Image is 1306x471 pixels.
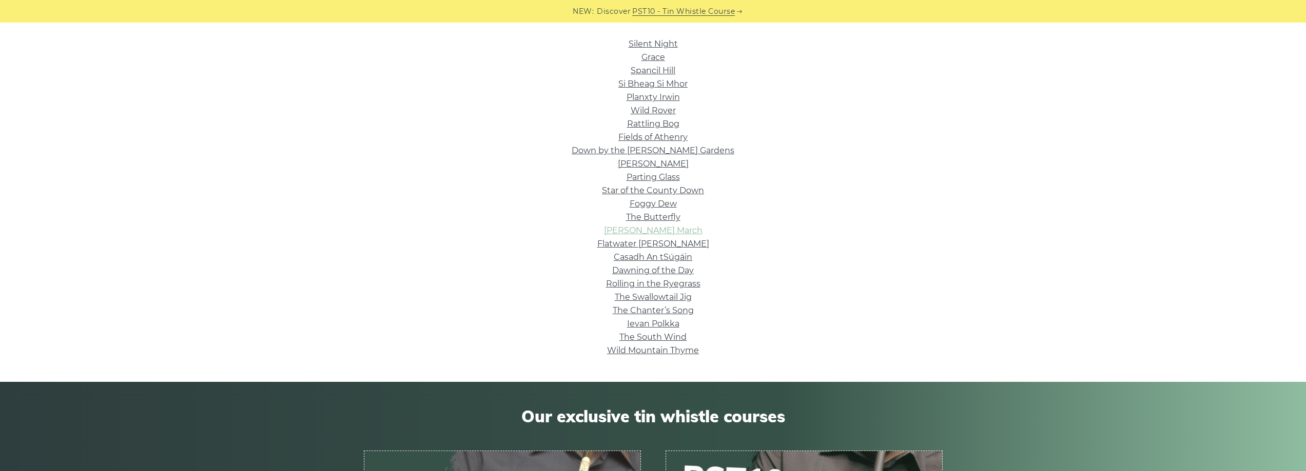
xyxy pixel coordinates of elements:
a: Wild Mountain Thyme [607,345,699,355]
a: Dawning of the Day [612,265,694,275]
a: The Butterfly [626,212,680,222]
span: Our exclusive tin whistle courses [364,406,943,426]
a: Fields of Athenry [618,132,688,142]
a: Down by the [PERSON_NAME] Gardens [572,146,734,155]
a: [PERSON_NAME] March [604,226,703,235]
span: Discover [597,6,631,17]
a: [PERSON_NAME] [618,159,689,169]
a: Si­ Bheag Si­ Mhor [618,79,688,89]
a: Flatwater [PERSON_NAME] [597,239,709,249]
a: PST10 - Tin Whistle Course [632,6,735,17]
a: Rattling Bog [627,119,679,129]
a: Parting Glass [627,172,680,182]
a: Star of the County Down [602,186,704,195]
a: Planxty Irwin [627,92,680,102]
a: Wild Rover [631,106,676,115]
a: Casadh An tSúgáin [614,252,692,262]
a: Rolling in the Ryegrass [606,279,700,289]
a: Silent Night [629,39,678,49]
a: The Chanter’s Song [613,305,694,315]
span: NEW: [573,6,594,17]
a: Ievan Polkka [627,319,679,329]
a: Spancil Hill [631,66,675,75]
a: Grace [641,52,665,62]
a: Foggy Dew [630,199,677,209]
a: The South Wind [619,332,687,342]
a: The Swallowtail Jig [615,292,692,302]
